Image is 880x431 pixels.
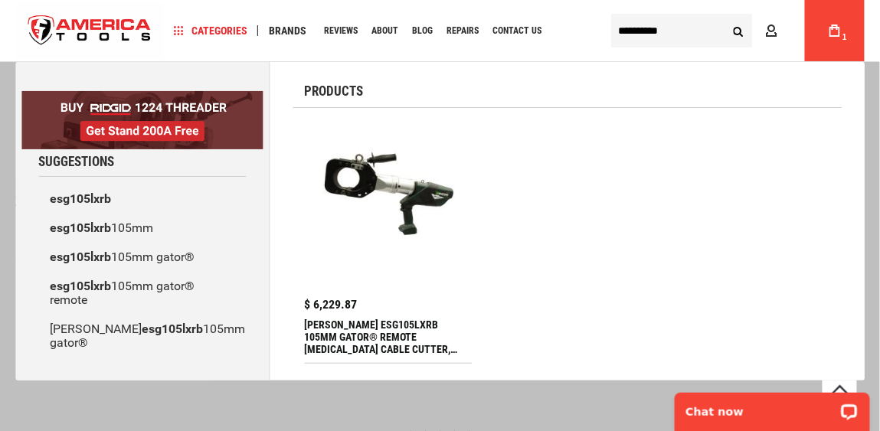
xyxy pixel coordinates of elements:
img: America Tools [15,2,164,60]
a: esg105lxrb105mm gator® [38,243,247,272]
b: esg105lxrb [50,250,111,264]
span: Blog [412,26,433,35]
a: BOGO: Buy RIDGID® 1224 Threader, Get Stand 200A Free! [21,91,263,103]
a: Reviews [317,21,365,41]
a: About [365,21,405,41]
span: Reviews [324,26,358,35]
b: esg105lxrb [50,191,111,206]
b: esg105lxrb [142,322,203,336]
b: esg105lxrb [50,279,111,293]
span: $ 6,229.87 [305,299,358,311]
span: Contact Us [492,26,541,35]
button: Search [724,16,753,45]
a: Repairs [440,21,486,41]
a: esg105lxrb [38,184,247,214]
span: Products [305,85,364,98]
a: Contact Us [486,21,548,41]
a: Brands [262,21,313,41]
a: Blog [405,21,440,41]
a: [PERSON_NAME]esg105lxrb105mm gator® [38,315,247,358]
span: About [371,26,398,35]
span: Categories [174,25,247,36]
a: esg105lxrb105mm gator® remote [38,272,247,315]
span: Brands [269,25,306,36]
span: Repairs [447,26,479,35]
iframe: LiveChat chat widget [665,383,880,431]
div: GREENLEE ESG105LXRB 105MM GATOR® REMOTE GUILLOTINE CABLE CUTTER, BARE TOOL ONLY [305,318,473,355]
b: esg105lxrb [50,220,111,235]
span: Suggestions [38,155,114,168]
a: store logo [15,2,164,60]
img: GREENLEE ESG105LXRB 105MM GATOR® REMOTE GUILLOTINE CABLE CUTTER, BARE TOOL ONLY [312,127,465,279]
span: 1 [842,33,847,41]
a: esg105lxrb105mm [38,214,247,243]
a: GREENLEE ESG105LXRB 105MM GATOR® REMOTE GUILLOTINE CABLE CUTTER, BARE TOOL ONLY $ 6,229.87 [PERSO... [305,119,473,363]
img: BOGO: Buy RIDGID® 1224 Threader, Get Stand 200A Free! [21,91,263,149]
a: Categories [167,21,254,41]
